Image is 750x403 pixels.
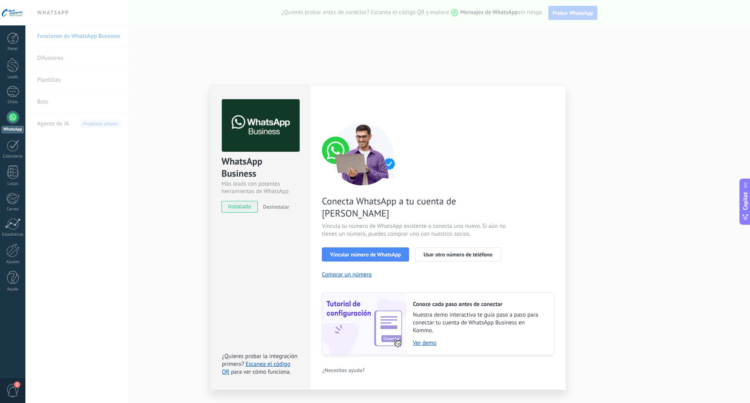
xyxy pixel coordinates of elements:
[322,364,365,376] button: ¿Necesitas ayuda?
[2,232,24,237] div: Estadísticas
[2,100,24,105] div: Chats
[231,368,291,376] span: para ver cómo funciona.
[322,271,372,278] button: Comprar un número
[330,252,401,257] span: Vincular número de WhatsApp
[413,301,546,308] h2: Conoce cada paso antes de conectar
[221,155,298,180] div: WhatsApp Business
[2,47,24,52] div: Panel
[260,201,289,213] button: Desinstalar
[222,99,300,152] img: logo_main.png
[2,181,24,186] div: Listas
[222,353,298,368] span: ¿Quieres probar la integración primero?
[413,339,546,347] a: Ver demo
[2,260,24,265] div: Ajustes
[2,126,24,133] div: WhatsApp
[322,247,409,262] button: Vincular número de WhatsApp
[741,192,749,210] span: Copilot
[413,311,546,335] span: Nuestra demo interactiva te guía paso a paso para conectar tu cuenta de WhatsApp Business en Kommo.
[2,287,24,292] div: Ayuda
[322,367,365,373] span: ¿Necesitas ayuda?
[14,382,20,388] span: 1
[423,252,492,257] span: Usar otro número de teléfono
[263,203,289,210] span: Desinstalar
[221,180,298,195] div: Más leads con potentes herramientas de WhatsApp
[322,123,404,185] img: connect number
[222,360,290,376] a: Escanea el código QR
[2,207,24,212] div: Correo
[2,154,24,159] div: Calendario
[415,247,500,262] button: Usar otro número de teléfono
[322,195,508,219] span: Conecta WhatsApp a tu cuenta de [PERSON_NAME]
[322,222,508,238] span: Vincula tu número de WhatsApp existente o conecta uno nuevo. Si aún no tienes un número, puedes c...
[222,201,257,213] span: instalado
[2,75,24,80] div: Leads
